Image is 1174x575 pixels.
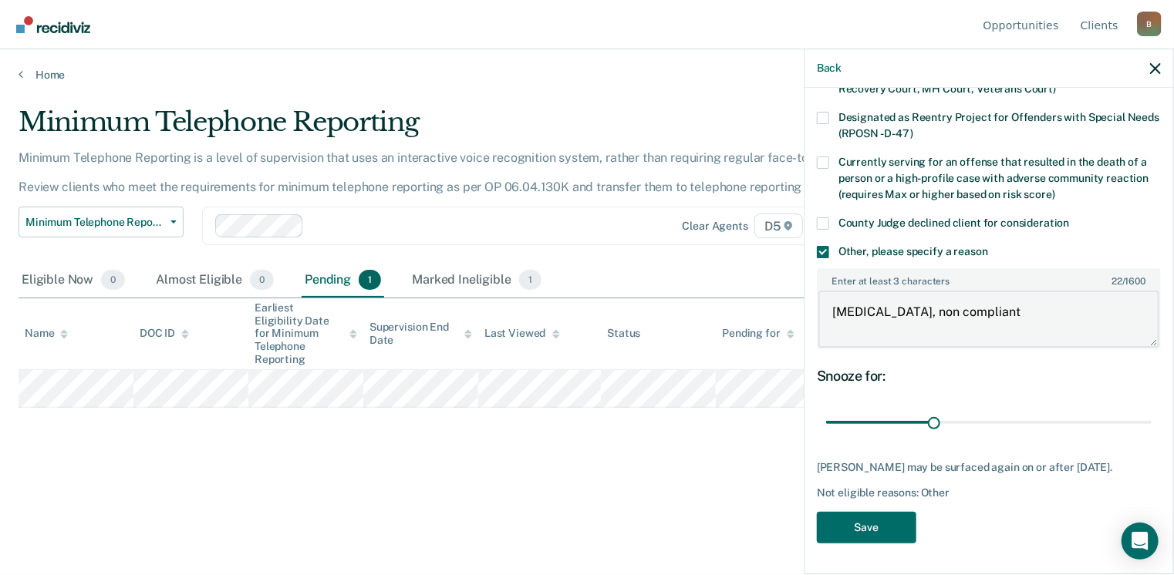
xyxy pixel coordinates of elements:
[683,220,748,233] div: Clear agents
[250,270,274,290] span: 0
[16,16,90,33] img: Recidiviz
[838,111,1159,140] span: Designated as Reentry Project for Offenders with Special Needs (RPOSN - D-47)
[818,291,1159,348] textarea: [MEDICAL_DATA], non compliant
[838,156,1149,200] span: Currently serving for an offense that resulted in the death of a person or a high-profile case wi...
[838,245,988,257] span: Other, please specify a reason
[19,264,128,298] div: Eligible Now
[153,264,277,298] div: Almost Eligible
[519,270,541,290] span: 1
[817,62,842,75] button: Back
[607,327,640,340] div: Status
[140,327,189,340] div: DOC ID
[369,321,472,347] div: Supervision End Date
[754,214,803,238] span: D5
[1112,276,1122,287] span: 22
[302,264,384,298] div: Pending
[359,270,381,290] span: 1
[1122,523,1159,560] div: Open Intercom Messenger
[1137,12,1162,36] button: Profile dropdown button
[101,270,125,290] span: 0
[19,68,1155,82] a: Home
[817,368,1161,385] div: Snooze for:
[19,150,893,194] p: Minimum Telephone Reporting is a level of supervision that uses an interactive voice recognition ...
[838,217,1070,229] span: County Judge declined client for consideration
[817,486,1161,499] div: Not eligible reasons: Other
[255,301,357,366] div: Earliest Eligibility Date for Minimum Telephone Reporting
[722,327,794,340] div: Pending for
[25,327,68,340] div: Name
[817,512,916,543] button: Save
[817,461,1161,474] div: [PERSON_NAME] may be surfaced again on or after [DATE].
[1137,12,1162,36] div: B
[1112,276,1145,287] span: / 1600
[409,264,545,298] div: Marked Ineligible
[25,216,164,229] span: Minimum Telephone Reporting
[818,270,1159,287] label: Enter at least 3 characters
[484,327,559,340] div: Last Viewed
[19,106,899,150] div: Minimum Telephone Reporting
